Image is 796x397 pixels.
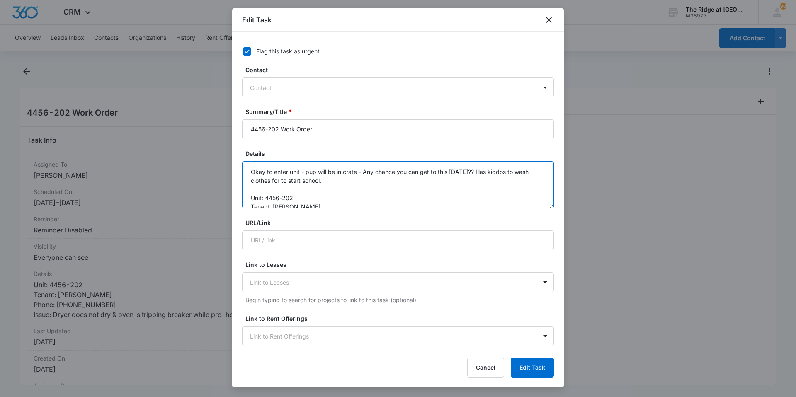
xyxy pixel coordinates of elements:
[256,47,320,56] div: Flag this task as urgent
[242,15,272,25] h1: Edit Task
[245,260,557,269] label: Link to Leases
[467,358,504,378] button: Cancel
[511,358,554,378] button: Edit Task
[242,161,554,208] textarea: Okay to enter unit - pup will be in crate - Any chance you can get to this [DATE]?? Has kiddos to...
[245,107,557,116] label: Summary/Title
[242,119,554,139] input: Summary/Title
[245,218,557,227] label: URL/Link
[245,65,557,74] label: Contact
[544,15,554,25] button: close
[245,149,557,158] label: Details
[245,314,557,323] label: Link to Rent Offerings
[245,295,554,304] p: Begin typing to search for projects to link to this task (optional).
[242,230,554,250] input: URL/Link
